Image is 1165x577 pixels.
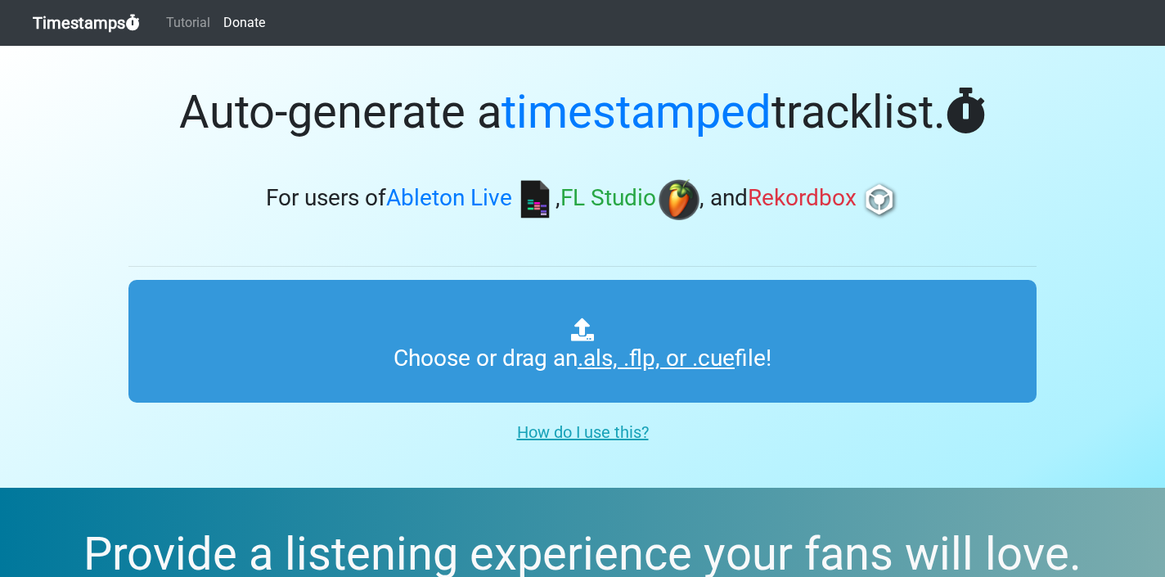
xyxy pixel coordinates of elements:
[386,185,512,212] span: Ableton Live
[859,179,900,220] img: rb.png
[748,185,857,212] span: Rekordbox
[33,7,140,39] a: Timestamps
[160,7,217,39] a: Tutorial
[560,185,656,212] span: FL Studio
[502,85,771,139] span: timestamped
[217,7,272,39] a: Donate
[515,179,556,220] img: ableton.png
[659,179,699,220] img: fl.png
[128,179,1037,220] h3: For users of , , and
[128,85,1037,140] h1: Auto-generate a tracklist.
[517,422,649,442] u: How do I use this?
